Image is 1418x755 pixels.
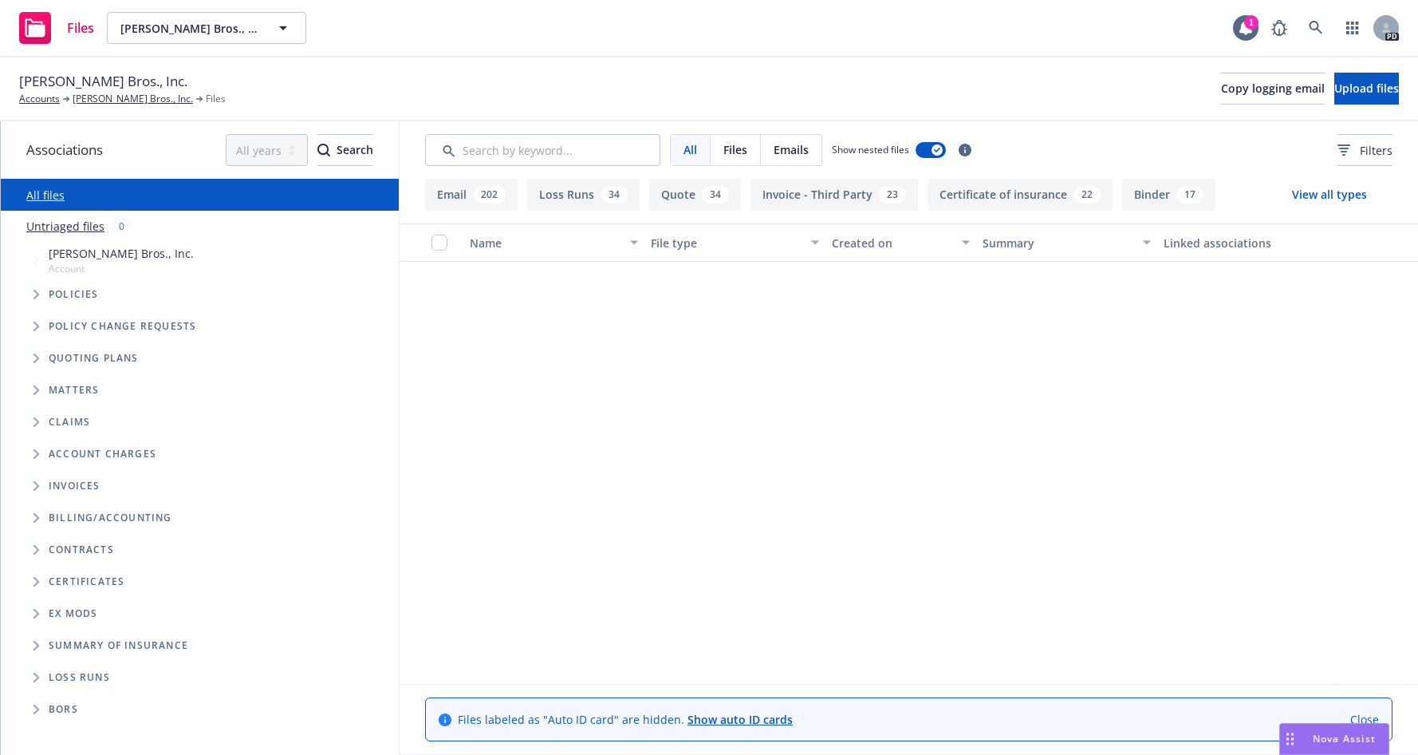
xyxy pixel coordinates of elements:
[1244,15,1258,30] div: 1
[702,186,729,204] div: 34
[1263,12,1295,44] a: Report a Bug
[49,290,99,299] span: Policies
[687,712,793,727] a: Show auto ID cards
[317,135,373,165] div: Search
[683,141,697,158] span: All
[49,641,188,650] span: Summary of insurance
[1122,179,1215,211] button: Binder
[1279,723,1389,755] button: Nova Assist
[825,223,976,262] button: Created on
[49,245,194,262] span: [PERSON_NAME] Bros., Inc.
[26,140,103,160] span: Associations
[1221,73,1325,105] button: Copy logging email
[49,513,172,523] span: Billing/Accounting
[470,235,620,251] div: Name
[1221,81,1325,96] span: Copy logging email
[49,385,99,395] span: Matters
[1360,142,1392,159] span: Filters
[1350,711,1379,728] a: Close
[723,141,747,158] span: Files
[1164,235,1332,251] div: Linked associations
[1337,142,1392,159] span: Filters
[1,242,399,502] div: Tree Example
[49,705,78,714] span: BORs
[19,92,60,106] a: Accounts
[49,449,156,459] span: Account charges
[431,235,447,251] input: Select all
[13,6,100,50] a: Files
[750,179,918,211] button: Invoice - Third Party
[458,711,793,728] span: Files labeled as "Auto ID card" are hidden.
[1300,12,1332,44] a: Search
[651,235,802,251] div: File type
[206,92,226,106] span: Files
[1073,186,1101,204] div: 22
[120,20,258,37] span: [PERSON_NAME] Bros., Inc.
[1280,724,1300,754] div: Drag to move
[425,179,518,211] button: Email
[425,134,660,166] input: Search by keyword...
[832,235,952,251] div: Created on
[601,186,628,204] div: 34
[49,322,196,331] span: Policy change requests
[527,179,640,211] button: Loss Runs
[49,417,90,427] span: Claims
[67,22,94,34] span: Files
[49,481,100,491] span: Invoices
[107,12,306,44] button: [PERSON_NAME] Bros., Inc.
[317,134,373,166] button: SearchSearch
[1266,179,1392,211] button: View all types
[49,673,110,682] span: Loss Runs
[1334,73,1399,105] button: Upload files
[26,218,104,235] a: Untriaged files
[983,235,1133,251] div: Summary
[49,577,124,587] span: Certificates
[832,143,909,156] span: Show nested files
[649,179,741,211] button: Quote
[19,71,187,92] span: [PERSON_NAME] Bros., Inc.
[1334,81,1399,96] span: Upload files
[49,609,97,619] span: Ex Mods
[1313,732,1376,745] span: Nova Assist
[644,223,825,262] button: File type
[26,188,65,203] a: All files
[1,502,399,725] div: Folder Tree Example
[73,92,193,106] a: [PERSON_NAME] Bros., Inc.
[317,144,330,156] svg: Search
[49,545,114,555] span: Contracts
[473,186,506,204] div: 202
[976,223,1157,262] button: Summary
[1157,223,1338,262] button: Linked associations
[1176,186,1203,204] div: 17
[1337,134,1392,166] button: Filters
[111,217,132,235] div: 0
[49,262,194,275] span: Account
[879,186,906,204] div: 23
[1337,12,1369,44] a: Switch app
[49,354,139,363] span: Quoting plans
[774,141,809,158] span: Emails
[928,179,1113,211] button: Certificate of insurance
[463,223,644,262] button: Name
